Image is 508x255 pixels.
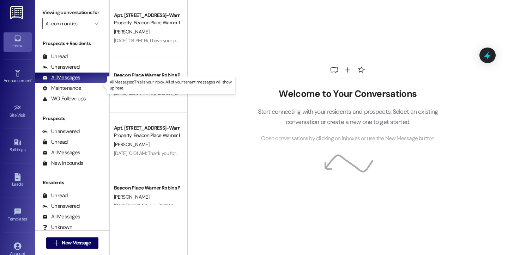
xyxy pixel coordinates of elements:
[114,37,265,44] div: [DATE] 1:18 PM: Hi, I have your printed renewal ready if you want to stop by.
[42,85,81,92] div: Maintenance
[42,160,83,167] div: New Inbounds
[46,18,91,29] input: All communities
[42,74,80,81] div: All Messages
[42,149,80,156] div: All Messages
[10,6,25,19] img: ResiDesk Logo
[114,184,179,192] div: Beacon Place Warner Robins Prospect
[42,53,68,60] div: Unread
[247,88,449,100] h2: Welcome to Your Conversations
[114,132,179,139] div: Property: Beacon Place Warner Robins
[35,40,109,47] div: Prospects + Residents
[35,115,109,122] div: Prospects
[46,237,98,249] button: New Message
[4,171,32,190] a: Leads
[54,240,59,246] i: 
[4,136,32,155] a: Buildings
[42,95,86,102] div: WO Follow-ups
[4,206,32,225] a: Templates •
[25,112,26,117] span: •
[42,224,72,231] div: Unknown
[114,194,149,200] span: [PERSON_NAME]
[27,216,28,220] span: •
[114,71,179,79] div: Beacon Place Warner Robins Prospect
[110,79,232,91] p: All Messages: This is your inbox. All of your tenant messages will show up here.
[42,138,68,146] div: Unread
[95,21,98,26] i: 
[31,77,32,82] span: •
[42,7,102,18] label: Viewing conversations for
[35,179,109,186] div: Residents
[4,32,32,51] a: Inbox
[62,239,91,247] span: New Message
[114,141,149,148] span: [PERSON_NAME]
[114,12,179,19] div: Apt. [STREET_ADDRESS]-Warner Robins, LLC
[42,128,80,135] div: Unanswered
[114,19,179,26] div: Property: Beacon Place Warner Robins
[114,29,149,35] span: [PERSON_NAME]
[247,107,449,127] p: Start connecting with your residents and prospects. Select an existing conversation or create a n...
[42,63,80,71] div: Unanswered
[42,213,80,220] div: All Messages
[42,192,68,199] div: Unread
[114,124,179,132] div: Apt. [STREET_ADDRESS]-Warner Robins, LLC
[4,102,32,121] a: Site Visit •
[261,134,434,143] span: Open conversations by clicking on inboxes or use the New Message button
[42,203,80,210] div: Unanswered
